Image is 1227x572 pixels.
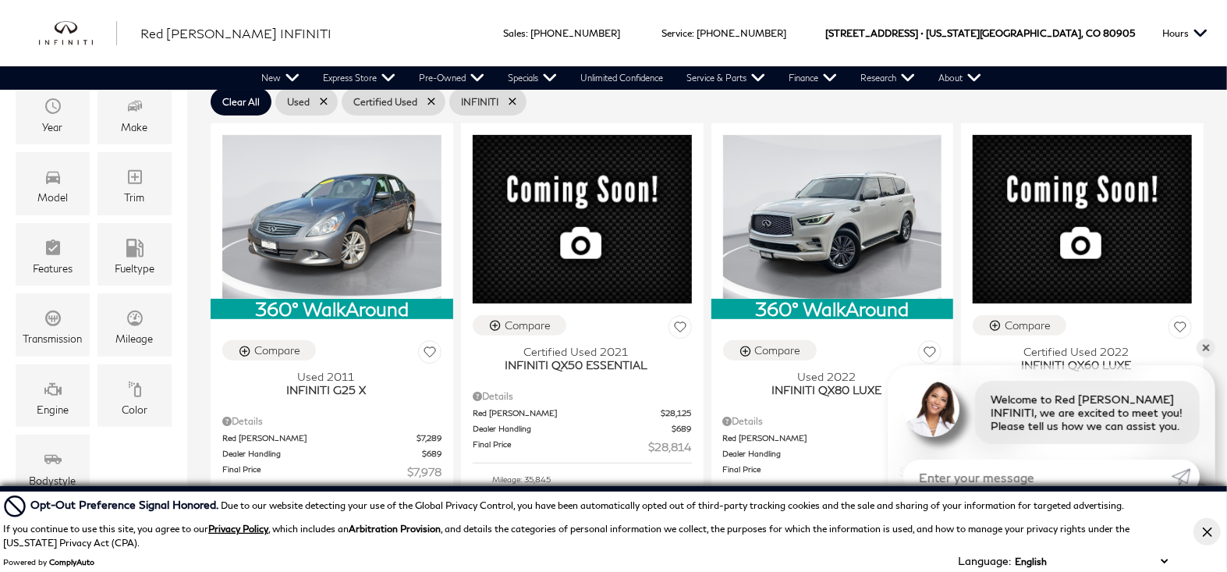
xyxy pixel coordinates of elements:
[98,293,172,357] div: MileageMileage
[126,164,144,192] span: Trim
[723,370,931,383] span: Used 2022
[422,448,442,460] span: $689
[973,315,1066,336] button: Compare Vehicle
[16,81,90,144] div: YearYear
[473,439,649,455] span: Final Price
[723,135,942,300] img: 2022 INFINITI QX80 LUXE
[958,556,1011,567] div: Language:
[126,376,144,404] span: Color
[140,24,332,43] a: Red [PERSON_NAME] INFINITI
[526,27,528,39] span: :
[250,66,993,90] nav: Main Navigation
[23,333,83,344] div: Transmission
[473,407,692,419] a: Red [PERSON_NAME] $28,125
[473,423,672,435] span: Dealer Handling
[37,404,69,415] div: Engine
[98,223,172,286] div: FueltypeFueltype
[30,496,1124,513] div: Due to our website detecting your use of the Global Privacy Control, you have been automatically ...
[211,299,453,319] div: 360° WalkAround
[44,164,62,192] span: Model
[672,423,692,435] span: $689
[723,383,931,396] span: INFINITI QX80 LUXE
[250,66,311,90] a: New
[723,432,911,444] span: Red [PERSON_NAME]
[222,414,442,428] div: Pricing Details - INFINITI G25 X
[44,235,62,263] span: Features
[417,432,442,444] span: $7,289
[849,66,927,90] a: Research
[1172,460,1200,494] a: Submit
[44,376,62,404] span: Engine
[723,464,942,480] a: Final Price $36,178
[222,340,316,361] button: Compare Vehicle
[30,498,221,511] span: Opt-Out Preference Signal Honored .
[222,370,430,383] span: Used 2011
[122,404,147,415] div: Color
[125,192,145,203] div: Trim
[649,439,692,455] span: $28,814
[723,448,923,460] span: Dealer Handling
[505,318,551,332] div: Compare
[692,27,694,39] span: :
[903,460,1172,494] input: Enter your message
[973,135,1192,304] img: 2022 INFINITI QX60 LUXE
[697,27,786,39] a: [PHONE_NUMBER]
[39,21,117,46] img: INFINITI
[755,343,801,357] div: Compare
[661,407,692,419] span: $28,125
[1011,554,1172,569] select: Language Select
[44,305,62,333] span: Transmission
[254,343,300,357] div: Compare
[222,464,442,480] a: Final Price $7,978
[222,448,442,460] a: Dealer Handling $689
[44,93,62,121] span: Year
[126,93,144,121] span: Make
[3,557,94,567] div: Powered by
[723,464,900,480] span: Final Price
[473,407,661,419] span: Red [PERSON_NAME]
[473,315,566,336] button: Compare Vehicle
[723,370,942,396] a: Used 2022INFINITI QX80 LUXE
[222,432,417,444] span: Red [PERSON_NAME]
[723,414,942,428] div: Pricing Details - INFINITI QX80 LUXE
[668,315,692,343] button: Save Vehicle
[122,122,148,133] div: Make
[49,557,94,567] a: ComplyAuto
[311,66,407,90] a: Express Store
[222,92,260,112] span: Clear All
[43,122,63,133] div: Year
[126,235,144,263] span: Fueltype
[473,389,692,403] div: Pricing Details - INFINITI QX50 ESSENTIAL
[126,305,144,333] span: Mileage
[927,66,993,90] a: About
[918,340,942,368] button: Save Vehicle
[140,26,332,41] span: Red [PERSON_NAME] INFINITI
[16,364,90,428] div: EngineEngine
[723,432,942,444] a: Red [PERSON_NAME] $35,489
[222,448,422,460] span: Dealer Handling
[473,345,692,371] a: Certified Used 2021INFINITI QX50 ESSENTIAL
[16,435,90,498] div: BodystyleBodystyle
[407,66,496,90] a: Pre-Owned
[975,381,1200,444] div: Welcome to Red [PERSON_NAME] INFINITI, we are excited to meet you! Please tell us how we can assi...
[1005,318,1051,332] div: Compare
[16,293,90,357] div: TransmissionTransmission
[222,135,442,300] img: 2011 INFINITI G25 X
[723,448,942,460] a: Dealer Handling $689
[16,223,90,286] div: FeaturesFeatures
[222,370,442,396] a: Used 2011INFINITI G25 X
[98,152,172,215] div: TrimTrim
[3,523,1129,549] p: If you continue to use this site, you agree to our , which includes an , and details the categori...
[825,27,1135,39] a: [STREET_ADDRESS] • [US_STATE][GEOGRAPHIC_DATA], CO 80905
[1193,518,1221,545] button: Close Button
[39,21,117,46] a: infiniti
[44,446,62,474] span: Bodystyle
[1168,315,1192,343] button: Save Vehicle
[473,345,680,358] span: Certified Used 2021
[473,439,692,455] a: Final Price $28,814
[349,523,441,535] strong: Arbitration Provision
[33,263,73,274] div: Features
[473,423,692,435] a: Dealer Handling $689
[222,432,442,444] a: Red [PERSON_NAME] $7,289
[723,340,817,361] button: Compare Vehicle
